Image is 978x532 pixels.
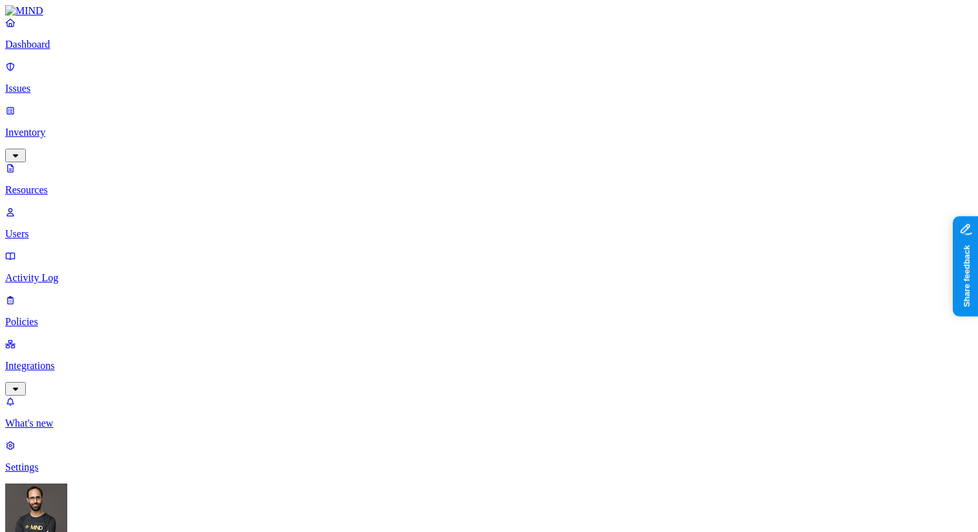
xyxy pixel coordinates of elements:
p: Policies [5,316,973,328]
p: Users [5,228,973,240]
p: Settings [5,462,973,473]
p: What's new [5,418,973,429]
a: MIND [5,5,973,17]
img: MIND [5,5,43,17]
a: Policies [5,294,973,328]
a: Issues [5,61,973,94]
a: Settings [5,440,973,473]
p: Dashboard [5,39,973,50]
a: Activity Log [5,250,973,284]
p: Inventory [5,127,973,138]
a: Users [5,206,973,240]
a: Integrations [5,338,973,394]
p: Issues [5,83,973,94]
a: Dashboard [5,17,973,50]
p: Integrations [5,360,973,372]
p: Resources [5,184,973,196]
a: What's new [5,396,973,429]
a: Inventory [5,105,973,160]
a: Resources [5,162,973,196]
p: Activity Log [5,272,973,284]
